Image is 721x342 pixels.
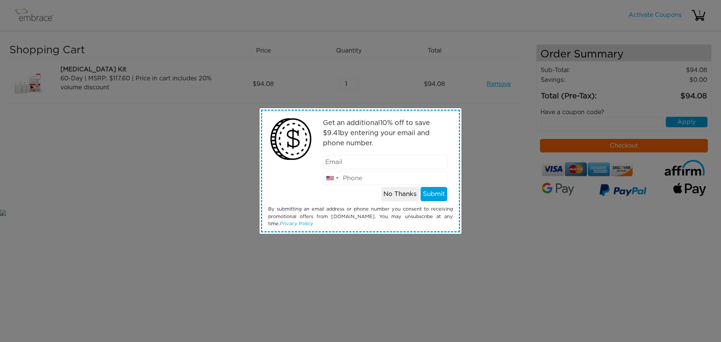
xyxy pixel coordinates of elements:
[323,171,448,185] input: Phone
[266,115,315,164] img: money2.png
[380,120,387,127] span: 10
[381,187,419,201] button: No Thanks
[327,130,340,137] span: 9.41
[323,155,448,169] input: Email
[323,172,341,185] div: United States: +1
[421,187,447,201] button: Submit
[323,118,448,149] p: Get an additional % off to save $ by entering your email and phone number.
[280,221,313,226] a: Privacy Policy
[262,206,459,227] div: By submitting an email address or phone number you consent to receiving promotional offers from [...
